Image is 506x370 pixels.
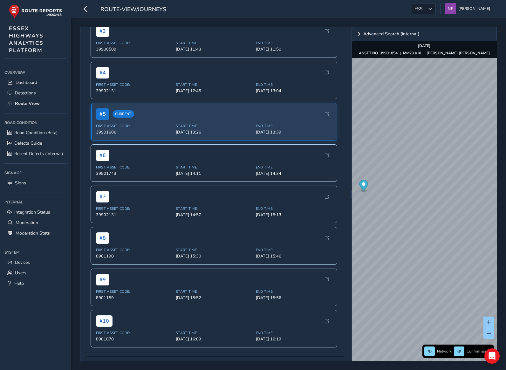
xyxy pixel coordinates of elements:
[359,180,368,193] div: Map marker
[96,124,172,128] span: First Asset Code:
[96,67,109,79] span: # 4
[176,212,252,218] span: [DATE] 14:57
[4,138,66,148] a: Defects Guide
[256,82,332,87] span: End Time:
[176,295,252,301] span: [DATE] 15:52
[4,248,66,257] div: System
[176,129,252,135] span: [DATE] 13:26
[176,165,252,170] span: Start Time:
[14,151,63,157] span: Recent Defects (Internal)
[96,253,172,259] span: 8901190
[256,295,332,301] span: [DATE] 15:56
[484,348,500,364] div: Open Intercom Messenger
[256,212,332,218] span: [DATE] 15:13
[15,100,40,106] span: Route View
[96,88,172,94] span: 39902131
[16,230,50,236] span: Moderation Stats
[359,51,398,56] strong: ASSET NO. 39901854
[96,171,172,176] span: 39901743
[96,41,172,45] span: First Asset Code:
[256,248,332,252] span: End Time:
[4,217,66,228] a: Moderation
[467,349,492,354] span: Confirm assets
[256,206,332,211] span: End Time:
[4,228,66,238] a: Moderation Stats
[15,259,30,265] span: Devices
[4,148,66,159] a: Recent Defects (Internal)
[4,68,66,77] div: Overview
[4,88,66,98] a: Detections
[96,295,172,301] span: 8901159
[176,248,252,252] span: Start Time:
[9,25,44,54] span: ESSEX HIGHWAYS ANALYTICS PLATFORM
[4,278,66,289] a: Help
[96,108,109,120] span: # 5
[412,3,425,14] span: ESS
[113,110,134,118] span: Current
[176,331,252,335] span: Start Time:
[96,150,109,161] span: # 6
[418,43,430,48] strong: [DATE]
[4,257,66,268] a: Devices
[96,212,172,218] span: 39902131
[176,46,252,52] span: [DATE] 11:43
[363,32,420,36] span: Advanced Search (internal)
[176,82,252,87] span: Start Time:
[352,27,497,41] a: Expand
[427,51,490,56] strong: [PERSON_NAME] [PERSON_NAME]
[256,165,332,170] span: End Time:
[4,98,66,109] a: Route View
[4,77,66,88] a: Dashboard
[256,289,332,294] span: End Time:
[96,336,172,342] span: 8901070
[176,253,252,259] span: [DATE] 15:30
[256,171,332,176] span: [DATE] 14:34
[15,90,36,96] span: Detections
[359,51,490,56] div: | |
[256,336,332,342] span: [DATE] 16:19
[176,336,252,342] span: [DATE] 16:09
[4,268,66,278] a: Users
[256,331,332,335] span: End Time:
[14,140,42,146] span: Defects Guide
[96,289,172,294] span: First Asset Code:
[14,280,24,286] span: Help
[96,248,172,252] span: First Asset Code:
[100,5,166,14] span: route-view/journeys
[15,180,26,186] span: Signs
[14,130,58,136] span: Road Condition (Beta)
[16,79,37,86] span: Dashboard
[96,46,172,52] span: 39900509
[15,270,26,276] span: Users
[4,197,66,207] div: Internal
[96,191,109,202] span: # 7
[445,3,492,14] button: [PERSON_NAME]
[16,220,38,226] span: Moderation
[256,88,332,94] span: [DATE] 13:04
[96,165,172,170] span: First Asset Code:
[458,3,490,14] span: [PERSON_NAME]
[96,331,172,335] span: First Asset Code:
[256,41,332,45] span: End Time:
[96,315,113,327] span: # 10
[9,4,62,19] img: rr logo
[4,207,66,217] a: Integration Status
[176,88,252,94] span: [DATE] 12:45
[176,289,252,294] span: Start Time:
[4,127,66,138] a: Road Condition (Beta)
[4,118,66,127] div: Road Condition
[256,124,332,128] span: End Time:
[96,206,172,211] span: First Asset Code:
[96,129,172,135] span: 39901606
[176,206,252,211] span: Start Time:
[96,25,109,37] span: # 3
[4,168,66,178] div: Signage
[256,46,332,52] span: [DATE] 11:50
[176,171,252,176] span: [DATE] 14:11
[403,51,421,56] strong: MM23 KJX
[437,349,452,354] span: Network
[256,129,332,135] span: [DATE] 13:39
[96,82,172,87] span: First Asset Code:
[14,209,50,215] span: Integration Status
[4,178,66,188] a: Signs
